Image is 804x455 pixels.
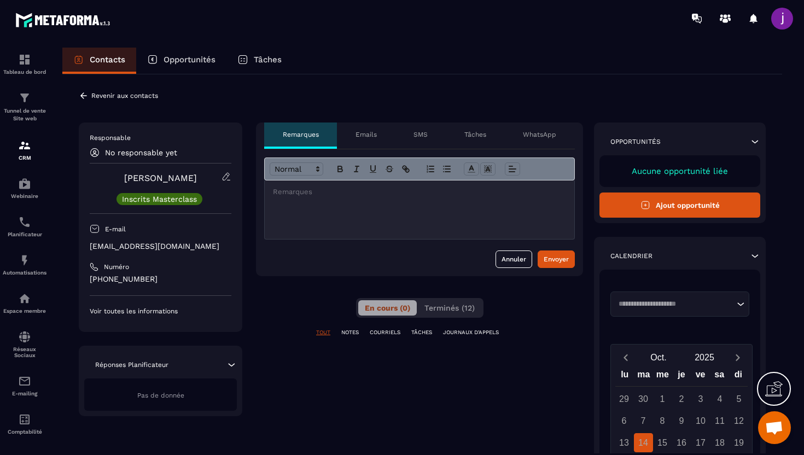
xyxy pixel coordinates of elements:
[610,166,749,176] p: Aucune opportunité liée
[356,130,377,139] p: Emails
[653,433,672,452] div: 15
[636,348,681,367] button: Open months overlay
[615,350,636,365] button: Previous month
[3,366,46,405] a: emailemailE-mailing
[710,433,730,452] div: 18
[18,139,31,152] img: formation
[3,231,46,237] p: Planificateur
[3,346,46,358] p: Réseaux Sociaux
[95,360,168,369] p: Réponses Planificateur
[691,433,710,452] div: 17
[653,389,672,409] div: 1
[104,262,129,271] p: Numéro
[370,329,400,336] p: COURRIELS
[3,193,46,199] p: Webinaire
[424,304,475,312] span: Terminés (12)
[164,55,215,65] p: Opportunités
[365,304,410,312] span: En cours (0)
[634,433,653,452] div: 14
[413,130,428,139] p: SMS
[3,246,46,284] a: automationsautomationsAutomatisations
[18,375,31,388] img: email
[3,322,46,366] a: social-networksocial-networkRéseaux Sociaux
[3,83,46,131] a: formationformationTunnel de vente Site web
[122,195,197,203] p: Inscrits Masterclass
[3,270,46,276] p: Automatisations
[418,300,481,316] button: Terminés (12)
[615,433,634,452] div: 13
[358,300,417,316] button: En cours (0)
[730,433,749,452] div: 19
[464,130,486,139] p: Tâches
[672,367,691,386] div: je
[615,299,734,310] input: Search for option
[653,367,672,386] div: me
[3,107,46,122] p: Tunnel de vente Site web
[90,241,231,252] p: [EMAIL_ADDRESS][DOMAIN_NAME]
[124,173,197,183] a: [PERSON_NAME]
[137,392,184,399] span: Pas de donnée
[254,55,282,65] p: Tâches
[615,411,634,430] div: 6
[443,329,499,336] p: JOURNAUX D'APPELS
[3,308,46,314] p: Espace membre
[538,250,575,268] button: Envoyer
[634,367,654,386] div: ma
[18,53,31,66] img: formation
[3,45,46,83] a: formationformationTableau de bord
[283,130,319,139] p: Remarques
[136,48,226,74] a: Opportunités
[691,389,710,409] div: 3
[91,92,158,100] p: Revenir aux contacts
[610,291,749,317] div: Search for option
[610,137,661,146] p: Opportunités
[729,367,748,386] div: di
[3,284,46,322] a: automationsautomationsEspace membre
[18,91,31,104] img: formation
[18,330,31,343] img: social-network
[226,48,293,74] a: Tâches
[90,274,231,284] p: [PHONE_NUMBER]
[341,329,359,336] p: NOTES
[496,250,532,268] button: Annuler
[62,48,136,74] a: Contacts
[18,254,31,267] img: automations
[672,411,691,430] div: 9
[3,390,46,396] p: E-mailing
[3,69,46,75] p: Tableau de bord
[316,329,330,336] p: TOUT
[3,405,46,443] a: accountantaccountantComptabilité
[681,348,727,367] button: Open years overlay
[18,292,31,305] img: automations
[672,433,691,452] div: 16
[710,411,730,430] div: 11
[18,215,31,229] img: scheduler
[691,411,710,430] div: 10
[727,350,748,365] button: Next month
[653,411,672,430] div: 8
[3,429,46,435] p: Comptabilité
[3,169,46,207] a: automationsautomationsWebinaire
[615,367,634,386] div: lu
[599,192,760,218] button: Ajout opportunité
[610,252,652,260] p: Calendrier
[523,130,556,139] p: WhatsApp
[18,413,31,426] img: accountant
[411,329,432,336] p: TÂCHES
[672,389,691,409] div: 2
[90,133,231,142] p: Responsable
[544,254,569,265] div: Envoyer
[730,389,749,409] div: 5
[90,307,231,316] p: Voir toutes les informations
[15,10,114,30] img: logo
[105,225,126,234] p: E-mail
[710,389,730,409] div: 4
[3,155,46,161] p: CRM
[758,411,791,444] div: Ouvrir le chat
[90,55,125,65] p: Contacts
[691,367,710,386] div: ve
[634,389,653,409] div: 30
[634,411,653,430] div: 7
[105,148,177,157] p: No responsable yet
[615,389,634,409] div: 29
